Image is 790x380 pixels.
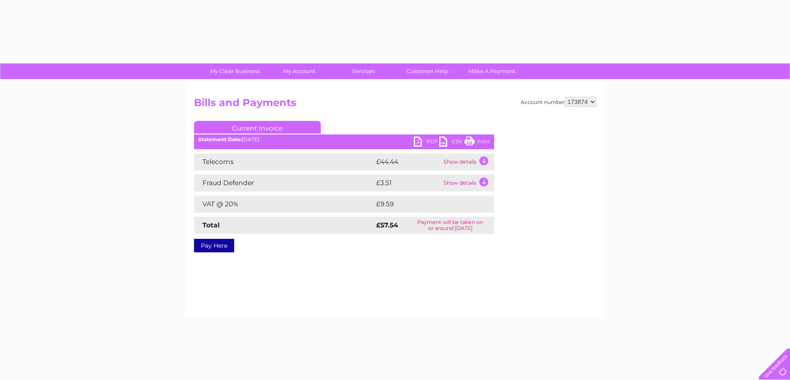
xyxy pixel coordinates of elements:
[374,196,475,213] td: £9.59
[200,63,270,79] a: My Clear Business
[194,97,596,113] h2: Bills and Payments
[457,63,527,79] a: Make A Payment
[376,221,398,229] strong: £57.54
[194,121,321,134] a: Current Invoice
[194,175,374,191] td: Fraud Defender
[374,153,441,170] td: £44.44
[441,153,494,170] td: Show details
[194,153,374,170] td: Telecoms
[202,221,220,229] strong: Total
[439,137,465,149] a: CSV
[194,196,374,213] td: VAT @ 20%
[441,175,494,191] td: Show details
[407,217,494,234] td: Payment will be taken on or around [DATE]
[374,175,441,191] td: £3.51
[521,97,596,107] div: Account number
[264,63,334,79] a: My Account
[393,63,462,79] a: Customer Help
[194,137,494,142] div: [DATE]
[328,63,398,79] a: Services
[198,136,242,142] b: Statement Date:
[194,239,234,252] a: Pay Here
[465,137,490,149] a: Print
[414,137,439,149] a: PDF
